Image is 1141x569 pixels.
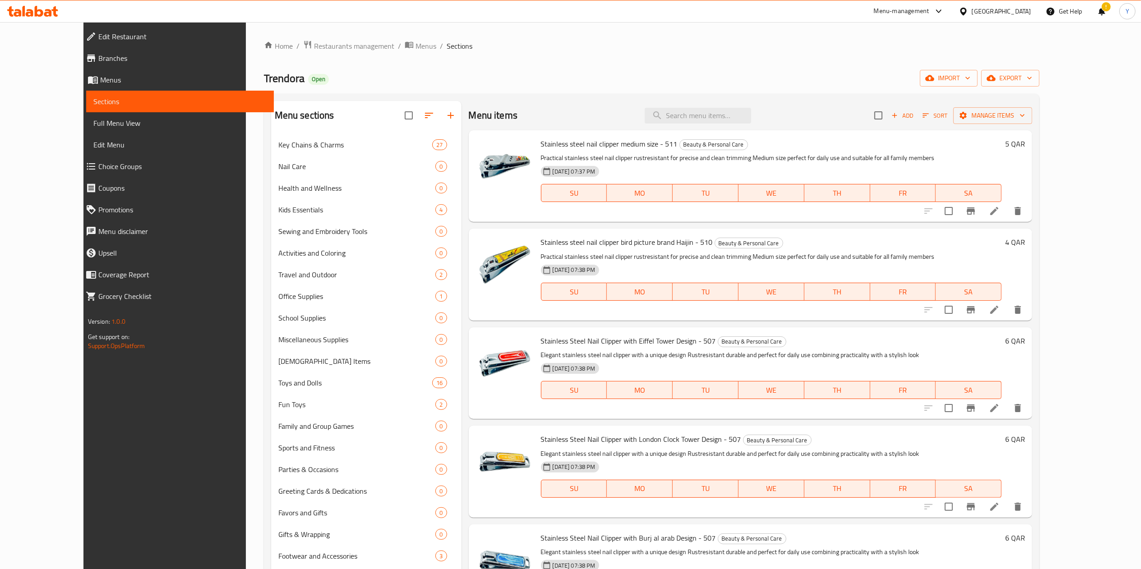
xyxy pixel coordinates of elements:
div: Greeting Cards & Dedications0 [271,480,462,502]
span: Stainless steel nail clipper medium size - 511 [541,137,678,151]
span: Choice Groups [98,161,267,172]
button: MO [607,480,673,498]
img: Stainless steel nail clipper medium size - 511 [476,138,534,195]
button: FR [870,381,936,399]
div: Health and Wellness [278,183,436,193]
div: Beauty & Personal Care [718,533,786,544]
a: Coverage Report [79,264,274,285]
span: TH [808,285,867,298]
p: Practical stainless steel nail clipper rustresistant for precise and clean trimming Medium size p... [541,251,1002,262]
div: Miscellaneous Supplies [278,334,436,345]
div: Office Supplies1 [271,285,462,307]
span: import [927,73,970,84]
span: Select to update [939,300,958,319]
button: WE [739,381,804,399]
button: Branch-specific-item [960,496,982,518]
span: 0 [436,227,446,236]
span: Menus [416,41,436,51]
span: TU [676,187,735,200]
div: items [435,183,447,193]
div: items [432,377,447,388]
button: delete [1007,299,1029,321]
div: Toys and Dolls [278,377,433,388]
span: WE [742,187,801,200]
span: Favors and Gifts [278,507,436,518]
div: Fun Toys [278,399,436,410]
span: Sort items [917,109,953,123]
div: items [435,356,447,367]
div: Sports and Fitness [278,442,436,453]
h6: 6 QAR [1005,532,1025,544]
span: 0 [436,509,446,517]
span: Nail Care [278,161,436,172]
span: 2 [436,400,446,409]
div: Open [308,74,329,85]
span: Beauty & Personal Care [718,336,786,347]
span: 0 [436,357,446,366]
button: TH [804,480,870,498]
p: Elegant stainless steel nail clipper with a unique design Rustresistant durable and perfect for d... [541,546,1002,558]
div: items [435,421,447,431]
div: Miscellaneous Supplies0 [271,329,462,350]
button: export [981,70,1039,87]
div: Beauty & Personal Care [679,139,748,150]
li: / [296,41,300,51]
button: TU [673,283,739,301]
span: Edit Menu [93,139,267,150]
button: delete [1007,496,1029,518]
div: Parties & Occasions [278,464,436,475]
button: Add [888,109,917,123]
span: 0 [436,465,446,474]
h6: 4 QAR [1005,236,1025,248]
span: Coupons [98,183,267,193]
input: search [645,108,751,124]
span: Version: [88,316,110,327]
span: Branches [98,53,267,64]
span: Stainless Steel Nail Clipper with Burj al arab Design - 507 [541,531,716,545]
span: SA [939,482,998,495]
span: 0 [436,487,446,496]
button: SA [936,480,1002,498]
div: Nail Care0 [271,156,462,177]
span: TH [808,384,867,397]
span: SU [545,187,604,200]
span: MO [610,384,669,397]
p: Elegant stainless steel nail clipper with a unique design Rustresistant durable and perfect for d... [541,349,1002,361]
span: FR [874,482,933,495]
span: 2 [436,271,446,279]
button: MO [607,381,673,399]
span: Y [1126,6,1129,16]
a: Promotions [79,199,274,220]
span: 0 [436,335,446,344]
button: delete [1007,200,1029,222]
p: Elegant stainless steel nail clipper with a unique design Rustresistant durable and perfect for d... [541,448,1002,459]
div: Health and Wellness0 [271,177,462,199]
div: items [435,312,447,323]
span: SA [939,384,998,397]
button: WE [739,480,804,498]
span: Edit Restaurant [98,31,267,42]
span: Stainless Steel Nail Clipper with Eiffel Tower Design - 507 [541,334,716,348]
div: Parties & Occasions0 [271,459,462,480]
div: Key Chains & Charms27 [271,134,462,156]
div: items [435,161,447,172]
span: Grocery Checklist [98,291,267,302]
div: items [435,204,447,215]
span: 0 [436,314,446,322]
span: Select to update [939,399,958,418]
div: Footwear and Accessories3 [271,545,462,567]
div: items [435,226,447,237]
div: Activities and Coloring0 [271,242,462,264]
a: Branches [79,47,274,69]
span: Greeting Cards & Dedications [278,486,436,496]
a: Edit Restaurant [79,26,274,47]
span: SA [939,187,998,200]
button: MO [607,184,673,202]
div: Beauty & Personal Care [743,435,812,445]
a: Edit menu item [989,403,1000,413]
div: Office Supplies [278,291,436,302]
span: Trendora [264,68,305,88]
button: FR [870,480,936,498]
button: TU [673,184,739,202]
